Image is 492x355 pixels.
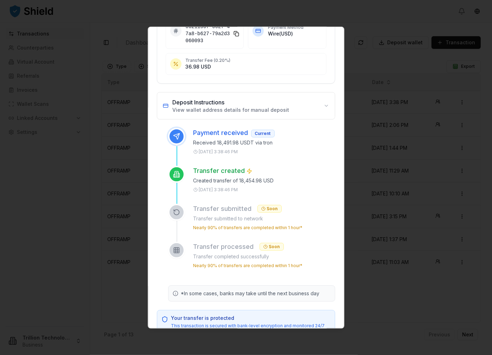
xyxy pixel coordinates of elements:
p: 36.98 USD [186,63,322,70]
div: Current [251,130,275,137]
p: *In some cases, banks may take until the next business day [181,290,320,297]
h3: Transfer processed [193,242,254,252]
button: Deposit InstructionsView wallet address details for manual deposit [157,92,335,119]
p: Transfer completed successfully [193,253,336,260]
p: Created transfer of 18,454.98 USD [193,177,336,184]
p: [DATE] 3:38:46 PM [199,187,238,193]
p: Wire ( USD ) [268,30,322,37]
p: Transfer Fee ( 0.20 %) [186,58,322,63]
span: 0621150f-6627-47a8-b627-79a2d3060093 [186,23,231,44]
div: Soon [260,243,284,251]
p: This transaction is secured with bank-level encryption and monitored 24/7 for fraud protection. [171,323,331,334]
h3: Transfer submitted [193,204,252,214]
p: Your transfer is protected [171,315,331,322]
p: Transfer submitted to network [193,215,336,222]
h3: Deposit Instructions [173,98,289,106]
p: View wallet address details for manual deposit [173,106,289,114]
p: [DATE] 3:38:46 PM [199,149,238,155]
p: Nearly 90% of transfers are completed within 1 hour* [193,263,303,269]
h3: Payment received [193,128,275,138]
p: Nearly 90% of transfers are completed within 1 hour* [193,225,303,231]
p: Payment Method [268,25,322,30]
p: Received 18,491.98 USDT via tron [193,139,336,146]
div: Soon [257,205,282,213]
h3: Transfer created [193,166,252,176]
